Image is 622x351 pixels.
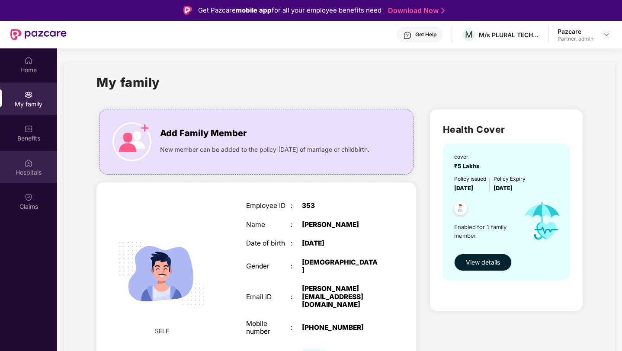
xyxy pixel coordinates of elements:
span: ₹5 Lakhs [454,163,483,169]
img: svg+xml;base64,PHN2ZyBpZD0iRHJvcGRvd24tMzJ4MzIiIHhtbG5zPSJodHRwOi8vd3d3LnczLm9yZy8yMDAwL3N2ZyIgd2... [603,31,610,38]
span: [DATE] [494,185,513,191]
a: Download Now [388,6,442,15]
img: icon [516,193,568,249]
div: Employee ID [246,202,291,210]
div: [PERSON_NAME][EMAIL_ADDRESS][DOMAIN_NAME] [302,285,380,309]
div: : [291,262,302,270]
div: [DATE] [302,239,380,247]
img: svg+xml;base64,PHN2ZyBpZD0iQ2xhaW0iIHhtbG5zPSJodHRwOi8vd3d3LnczLm9yZy8yMDAwL3N2ZyIgd2lkdGg9IjIwIi... [24,193,33,201]
div: Get Pazcare for all your employee benefits need [198,5,382,16]
div: : [291,324,302,332]
img: icon [112,122,151,161]
button: View details [454,254,512,271]
div: Get Help [415,31,436,38]
div: cover [454,153,483,161]
div: : [291,293,302,301]
span: [DATE] [454,185,473,191]
img: svg+xml;base64,PHN2ZyB4bWxucz0iaHR0cDovL3d3dy53My5vcmcvMjAwMC9zdmciIHdpZHRoPSIyMjQiIGhlaWdodD0iMT... [109,220,215,327]
span: SELF [155,326,169,336]
span: New member can be added to the policy [DATE] of marriage or childbirth. [160,145,369,154]
img: Logo [183,6,192,15]
div: : [291,202,302,210]
img: svg+xml;base64,PHN2ZyBpZD0iSG9zcGl0YWxzIiB4bWxucz0iaHR0cDovL3d3dy53My5vcmcvMjAwMC9zdmciIHdpZHRoPS... [24,159,33,167]
div: Name [246,221,291,229]
div: Email ID [246,293,291,301]
img: svg+xml;base64,PHN2ZyB4bWxucz0iaHR0cDovL3d3dy53My5vcmcvMjAwMC9zdmciIHdpZHRoPSI0OC45NDMiIGhlaWdodD... [450,199,471,220]
strong: mobile app [236,6,272,14]
div: : [291,239,302,247]
h1: My family [96,73,160,92]
span: View details [466,258,500,267]
img: Stroke [441,6,445,15]
div: Mobile number [246,320,291,336]
span: Add Family Member [160,127,247,140]
div: Policy issued [454,175,486,183]
div: Pazcare [558,27,593,35]
span: Enabled for 1 family member [454,223,516,240]
div: : [291,221,302,229]
span: M [465,29,473,40]
div: [PERSON_NAME] [302,221,380,229]
h2: Health Cover [443,122,570,137]
img: svg+xml;base64,PHN2ZyB3aWR0aD0iMjAiIGhlaWdodD0iMjAiIHZpZXdCb3g9IjAgMCAyMCAyMCIgZmlsbD0ibm9uZSIgeG... [24,90,33,99]
div: M/s PLURAL TECHNOLOGY PRIVATE LIMITED [479,31,539,39]
div: [PHONE_NUMBER] [302,324,380,332]
img: svg+xml;base64,PHN2ZyBpZD0iQmVuZWZpdHMiIHhtbG5zPSJodHRwOi8vd3d3LnczLm9yZy8yMDAwL3N2ZyIgd2lkdGg9Ij... [24,124,33,133]
div: [DEMOGRAPHIC_DATA] [302,258,380,274]
div: Date of birth [246,239,291,247]
div: Gender [246,262,291,270]
img: svg+xml;base64,PHN2ZyBpZD0iSG9tZSIgeG1sbnM9Imh0dHA6Ly93d3cudzMub3JnLzIwMDAvc3ZnIiB3aWR0aD0iMjAiIG... [24,56,33,65]
img: svg+xml;base64,PHN2ZyBpZD0iSGVscC0zMngzMiIgeG1sbnM9Imh0dHA6Ly93d3cudzMub3JnLzIwMDAvc3ZnIiB3aWR0aD... [403,31,412,40]
div: Partner_admin [558,35,593,42]
div: 353 [302,202,380,210]
img: New Pazcare Logo [10,29,67,40]
div: Policy Expiry [494,175,526,183]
